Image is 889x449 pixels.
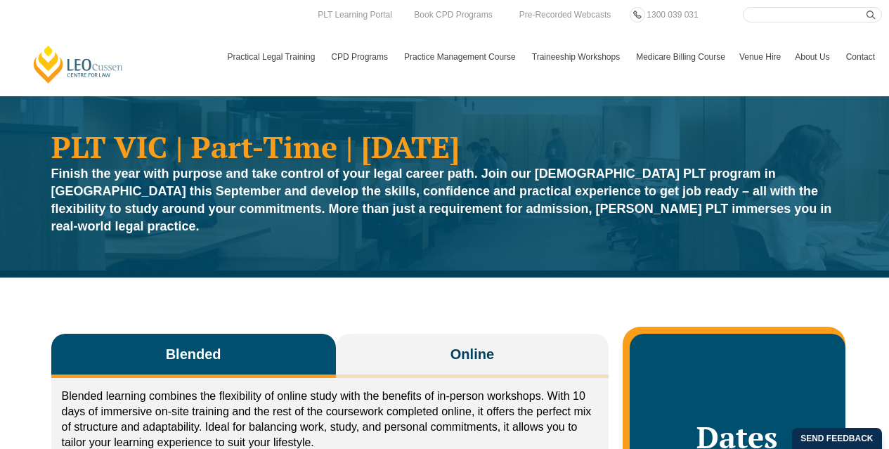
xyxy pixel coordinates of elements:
[166,344,221,364] span: Blended
[32,44,125,84] a: [PERSON_NAME] Centre for Law
[51,131,838,162] h1: PLT VIC | Part-Time | [DATE]
[629,37,732,77] a: Medicare Billing Course
[643,7,701,22] a: 1300 039 031
[221,37,325,77] a: Practical Legal Training
[732,37,788,77] a: Venue Hire
[788,37,838,77] a: About Us
[397,37,525,77] a: Practice Management Course
[450,344,494,364] span: Online
[314,7,396,22] a: PLT Learning Portal
[839,37,882,77] a: Contact
[324,37,397,77] a: CPD Programs
[795,355,854,414] iframe: LiveChat chat widget
[647,10,698,20] span: 1300 039 031
[51,167,832,233] strong: Finish the year with purpose and take control of your legal career path. Join our [DEMOGRAPHIC_DA...
[410,7,495,22] a: Book CPD Programs
[525,37,629,77] a: Traineeship Workshops
[516,7,615,22] a: Pre-Recorded Webcasts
